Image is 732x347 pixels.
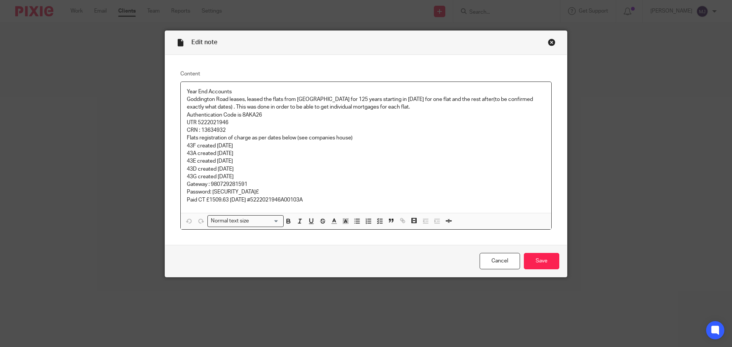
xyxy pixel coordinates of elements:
[207,215,284,227] div: Search for option
[209,217,251,225] span: Normal text size
[548,38,555,46] div: Close this dialog window
[187,126,545,134] p: CRN : 13634932
[187,96,545,111] p: Goddington Road leases, leased the flats from [GEOGRAPHIC_DATA] for 125 years starting in [DATE] ...
[187,188,545,196] p: Password: [SECURITY_DATA]£
[187,111,545,119] p: Authentication Code is 8AKA26
[187,142,545,150] p: 43F created [DATE]
[187,181,545,188] p: Gateway : 980729281591
[187,150,545,157] p: 43A created [DATE]
[187,119,545,126] p: UTR 5222021946
[252,217,279,225] input: Search for option
[187,196,545,204] p: Paid CT £1509.63 [DATE] #5222021946A00103A
[187,173,545,181] p: 43G created [DATE]
[187,157,545,165] p: 43E created [DATE]
[187,134,545,142] p: Flats registration of charge as per dates below (see companies house)
[187,88,545,96] p: Year End Accounts
[524,253,559,269] input: Save
[191,39,217,45] span: Edit note
[187,165,545,173] p: 43D created [DATE]
[480,253,520,269] a: Cancel
[180,70,552,78] label: Content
